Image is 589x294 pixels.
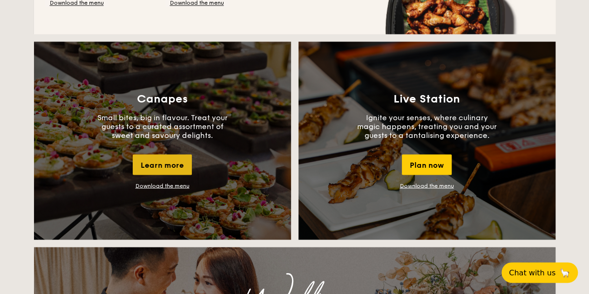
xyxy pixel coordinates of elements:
[400,182,454,189] a: Download the menu
[133,154,192,175] div: Learn more
[402,154,452,175] div: Plan now
[135,182,190,189] a: Download the menu
[393,92,460,105] h3: Live Station
[357,113,497,139] p: Ignite your senses, where culinary magic happens, treating you and your guests to a tantalising e...
[509,268,555,277] span: Chat with us
[501,262,578,283] button: Chat with us🦙
[559,267,570,278] span: 🦙
[93,113,232,139] p: Small bites, big in flavour. Treat your guests to a curated assortment of sweet and savoury delig...
[137,92,188,105] h3: Canapes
